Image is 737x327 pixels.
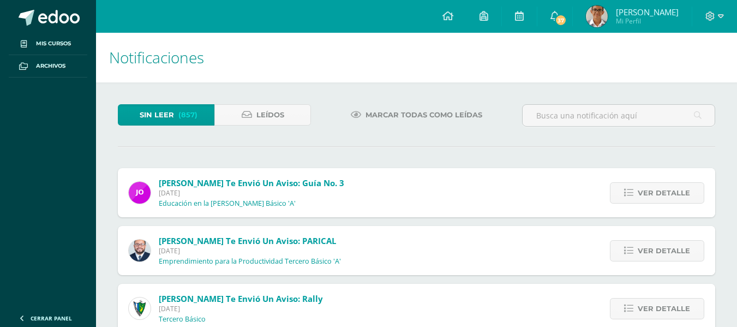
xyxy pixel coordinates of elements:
[159,304,323,313] span: [DATE]
[178,105,197,125] span: (857)
[159,257,341,266] p: Emprendimiento para la Productividad Tercero Básico 'A'
[159,315,206,324] p: Tercero Básico
[638,241,690,261] span: Ver detalle
[36,62,65,70] span: Archivos
[586,5,608,27] img: 95eb8c4240ac30a12d240158d092382f.png
[159,293,323,304] span: [PERSON_NAME] te envió un aviso: Rally
[337,104,496,126] a: Marcar todas como leídas
[109,47,204,68] span: Notificaciones
[159,235,336,246] span: [PERSON_NAME] te envió un aviso: PARICAL
[140,105,174,125] span: Sin leer
[159,177,344,188] span: [PERSON_NAME] te envió un aviso: Guía no. 3
[159,199,296,208] p: Educación en la [PERSON_NAME] Básico 'A'
[256,105,284,125] span: Leídos
[9,55,87,78] a: Archivos
[638,299,690,319] span: Ver detalle
[118,104,214,126] a: Sin leer(857)
[129,298,151,319] img: 9f174a157161b4ddbe12118a61fed988.png
[9,33,87,55] a: Mis cursos
[159,188,344,198] span: [DATE]
[129,240,151,261] img: eaa624bfc361f5d4e8a554d75d1a3cf6.png
[365,105,482,125] span: Marcar todas como leídas
[616,16,679,26] span: Mi Perfil
[31,314,72,322] span: Cerrar panel
[159,246,341,255] span: [DATE]
[129,182,151,204] img: 6614adf7432e56e5c9e182f11abb21f1.png
[214,104,311,126] a: Leídos
[638,183,690,203] span: Ver detalle
[36,39,71,48] span: Mis cursos
[555,14,567,26] span: 37
[616,7,679,17] span: [PERSON_NAME]
[523,105,715,126] input: Busca una notificación aquí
